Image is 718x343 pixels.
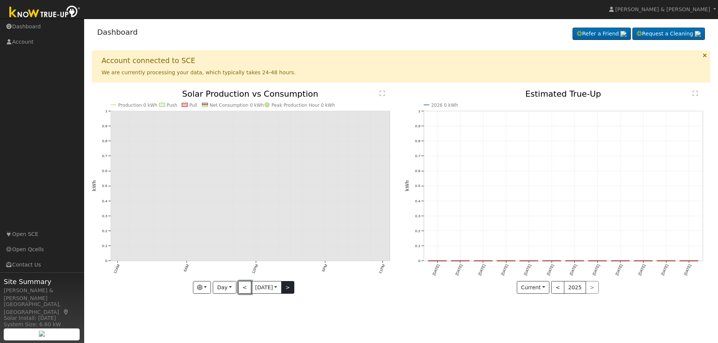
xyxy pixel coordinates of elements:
text: [DATE] [478,264,486,276]
text: 0.9 [415,124,420,128]
text: 0.3 [415,214,420,218]
text: Estimated True-Up [525,89,601,99]
text: 6AM [182,264,190,272]
rect: onclick="" [565,261,584,261]
text: Net Consumption 0 kWh [209,103,264,108]
rect: onclick="" [680,261,698,261]
div: System Size: 6.60 kW [4,321,80,328]
text: 0.3 [102,214,107,218]
img: retrieve [39,331,45,337]
text: Peak Production Hour 0 kWh [271,103,335,108]
text: 1 [105,109,107,113]
a: Dashboard [97,28,138,37]
img: retrieve [695,31,701,37]
text:  [693,90,698,96]
text: 0.8 [102,139,107,143]
text: 0.8 [415,139,420,143]
div: [GEOGRAPHIC_DATA], [GEOGRAPHIC_DATA] [4,300,80,316]
text: 12PM [251,264,259,274]
rect: onclick="" [451,261,469,261]
text: 0 [418,259,420,263]
text: [DATE] [523,264,532,276]
text: [DATE] [546,264,555,276]
text:  [380,90,385,96]
a: Map [63,309,70,315]
text: 0.6 [102,169,107,173]
img: Know True-Up [6,4,84,21]
text: 1 [418,109,420,113]
text: 0.9 [102,124,107,128]
button: Current [517,281,550,294]
text: [DATE] [455,264,463,276]
text: 0.1 [102,244,107,248]
h1: Account connected to SCE [102,56,196,65]
text: 2026 0 kWh [431,103,458,108]
rect: onclick="" [474,261,493,261]
text: [DATE] [432,264,440,276]
text: [DATE] [500,264,509,276]
text: kWh [405,180,410,191]
text: 0.5 [415,184,420,188]
a: Refer a Friend [573,28,631,40]
text: [DATE] [569,264,578,276]
text: 0.5 [102,184,107,188]
text: [DATE] [615,264,623,276]
rect: onclick="" [634,261,653,261]
text: [DATE] [660,264,669,276]
text: 0.4 [102,199,107,203]
rect: onclick="" [543,261,561,261]
button: 2025 [564,281,586,294]
text: 0.2 [102,229,107,233]
text: Pull [189,103,197,108]
text: Production 0 kWh [118,103,157,108]
span: Site Summary [4,277,80,287]
button: Day [213,281,236,294]
text: [DATE] [683,264,692,276]
text: 6PM [321,264,328,272]
img: retrieve [620,31,626,37]
rect: onclick="" [589,261,607,261]
rect: onclick="" [611,261,630,261]
text: [DATE] [592,264,601,276]
text: 11PM [378,264,386,274]
rect: onclick="" [497,261,515,261]
a: Request a Cleaning [632,28,705,40]
rect: onclick="" [520,261,538,261]
button: < [551,281,564,294]
div: [PERSON_NAME] & [PERSON_NAME] [4,287,80,302]
div: Solar Install: [DATE] [4,314,80,322]
text: 0.1 [415,244,420,248]
text: Push [166,103,177,108]
span: [PERSON_NAME] & [PERSON_NAME] [615,6,710,12]
text: 0 [105,259,107,263]
text: 12AM [113,264,120,274]
button: [DATE] [251,281,282,294]
rect: onclick="" [428,261,447,261]
text: 0.4 [415,199,420,203]
text: kWh [92,180,97,191]
rect: onclick="" [657,261,675,261]
div: Storage Size: 15.0 kWh [4,327,80,334]
text: 0.6 [415,169,420,173]
text: [DATE] [638,264,646,276]
button: > [281,281,294,294]
span: We are currently processing your data, which typically takes 24-48 hours. [102,69,296,75]
text: 0.7 [415,154,420,158]
text: 0.7 [102,154,107,158]
button: < [238,281,251,294]
text: Solar Production vs Consumption [182,89,318,99]
text: 0.2 [415,229,420,233]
